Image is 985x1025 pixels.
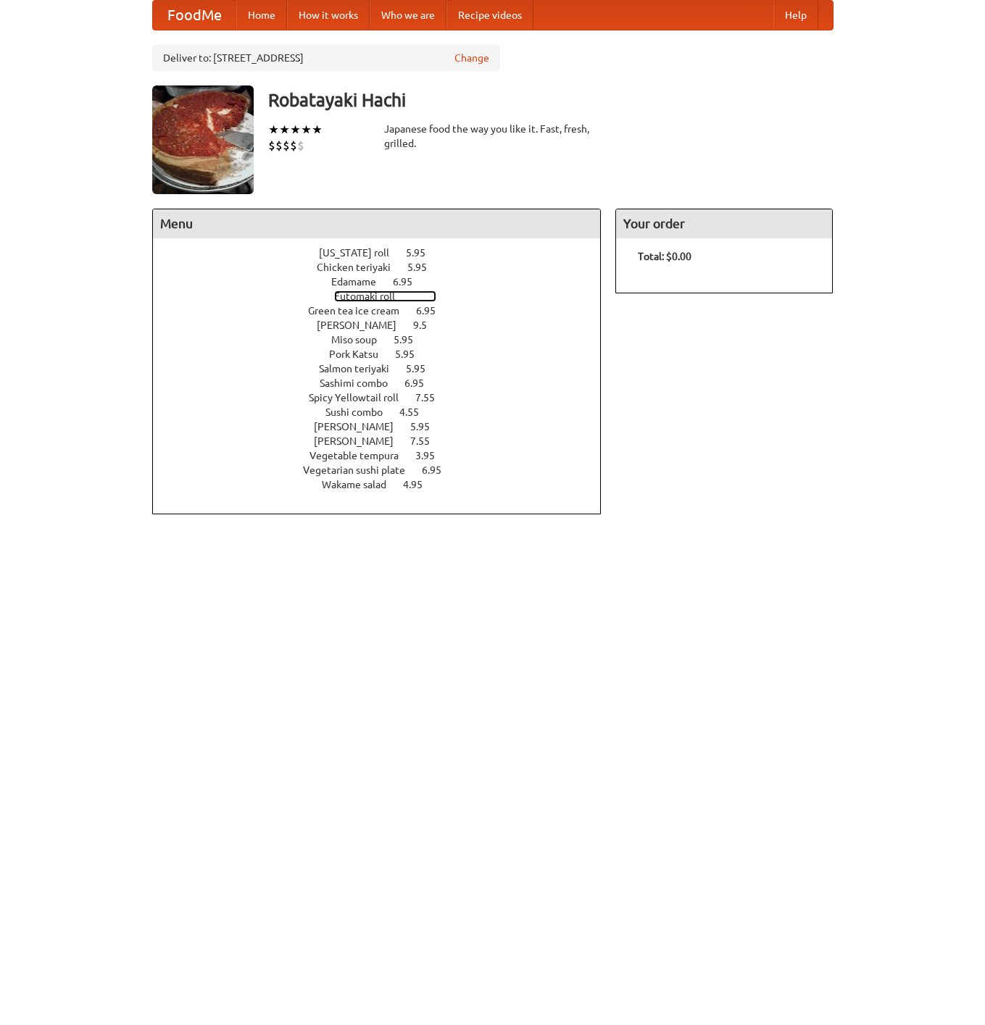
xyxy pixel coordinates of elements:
a: Spicy Yellowtail roll 7.55 [309,392,462,403]
span: Vegetable tempura [309,450,413,461]
span: Spicy Yellowtail roll [309,392,413,403]
a: Home [236,1,287,30]
span: Salmon teriyaki [319,363,404,375]
a: Vegetable tempura 3.95 [309,450,462,461]
span: [US_STATE] roll [319,247,404,259]
span: 5.95 [406,247,440,259]
li: $ [283,138,290,154]
li: ★ [312,122,323,138]
h3: Robatayaki Hachi [268,85,834,114]
a: Sushi combo 4.55 [325,406,446,418]
span: 5.95 [395,348,429,360]
li: $ [290,138,297,154]
span: Wakame salad [322,479,401,490]
a: Wakame salad 4.95 [322,479,449,490]
span: Green tea ice cream [308,305,414,317]
a: Green tea ice cream 6.95 [308,305,462,317]
a: Help [773,1,818,30]
span: 5.95 [407,262,441,273]
span: 6.95 [416,305,450,317]
li: ★ [301,122,312,138]
a: Miso soup 5.95 [331,334,440,346]
a: [PERSON_NAME] 9.5 [317,319,454,331]
span: 7.55 [415,392,449,403]
span: Sushi combo [325,406,397,418]
span: Pork Katsu [329,348,393,360]
a: How it works [287,1,370,30]
span: Vegetarian sushi plate [303,464,420,476]
span: 9.5 [413,319,441,331]
a: Who we are [370,1,446,30]
a: Recipe videos [446,1,533,30]
h4: Your order [616,209,832,238]
a: Change [454,51,489,65]
a: Chicken teriyaki 5.95 [317,262,454,273]
a: Pork Katsu 5.95 [329,348,441,360]
span: [PERSON_NAME] [317,319,411,331]
span: Sashimi combo [320,377,402,389]
span: 5.95 [394,334,428,346]
span: 7.55 [410,435,444,447]
span: Edamame [331,276,391,288]
h4: Menu [153,209,601,238]
a: Edamame 6.95 [331,276,439,288]
a: FoodMe [153,1,236,30]
span: 5.95 [406,363,440,375]
span: 6.95 [393,276,427,288]
li: $ [297,138,304,154]
a: Vegetarian sushi plate 6.95 [303,464,468,476]
span: 6.95 [404,377,439,389]
b: Total: $0.00 [638,251,691,262]
a: [US_STATE] roll 5.95 [319,247,452,259]
span: 4.55 [399,406,433,418]
li: ★ [268,122,279,138]
span: 4.95 [403,479,437,490]
span: Chicken teriyaki [317,262,405,273]
span: Futomaki roll [334,290,410,302]
li: ★ [279,122,290,138]
a: [PERSON_NAME] 5.95 [314,421,457,432]
a: Salmon teriyaki 5.95 [319,363,452,375]
li: $ [275,138,283,154]
span: 6.95 [422,464,456,476]
div: Japanese food the way you like it. Fast, fresh, grilled. [384,122,602,151]
a: Futomaki roll [334,290,436,302]
span: 3.95 [415,450,449,461]
li: ★ [290,122,301,138]
a: Sashimi combo 6.95 [320,377,451,389]
span: 5.95 [410,421,444,432]
div: Deliver to: [STREET_ADDRESS] [152,45,500,71]
img: angular.jpg [152,85,254,194]
a: [PERSON_NAME] 7.55 [314,435,457,447]
span: Miso soup [331,334,391,346]
span: [PERSON_NAME] [314,421,408,432]
span: [PERSON_NAME] [314,435,408,447]
li: $ [268,138,275,154]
